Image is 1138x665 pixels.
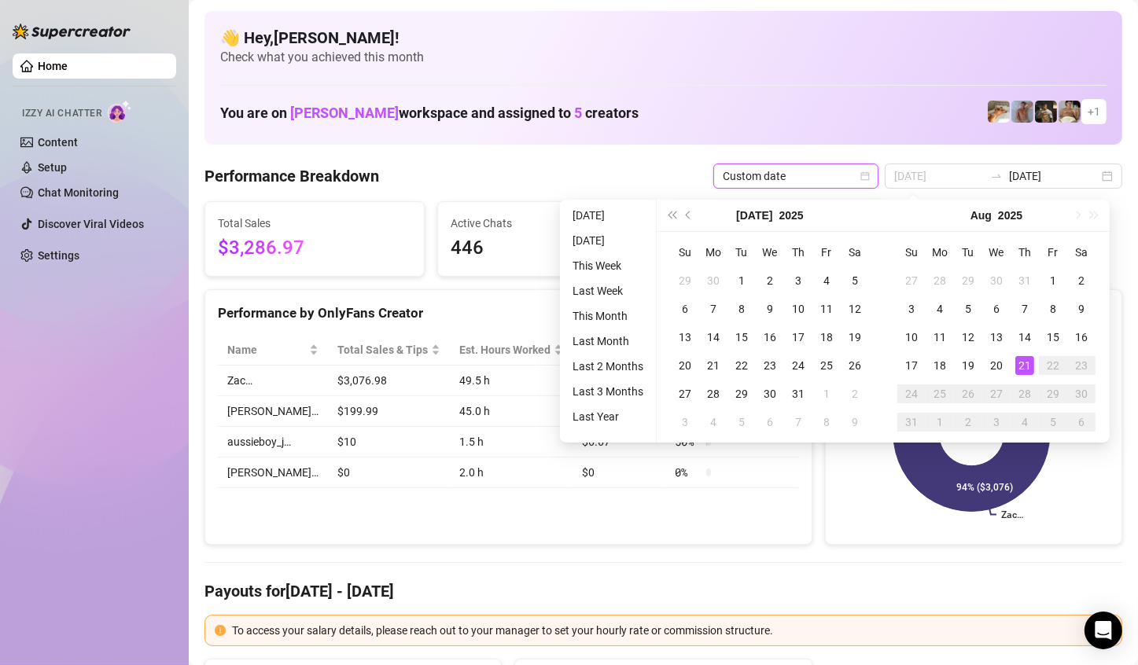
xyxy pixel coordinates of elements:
[671,408,699,436] td: 2025-08-03
[959,384,978,403] div: 26
[926,380,954,408] td: 2025-08-25
[450,396,573,427] td: 45.0 h
[727,408,756,436] td: 2025-08-05
[812,266,841,295] td: 2025-07-04
[1039,408,1067,436] td: 2025-09-05
[902,356,921,375] div: 17
[756,266,784,295] td: 2025-07-02
[902,413,921,432] div: 31
[926,323,954,351] td: 2025-08-11
[204,580,1122,602] h4: Payouts for [DATE] - [DATE]
[38,249,79,262] a: Settings
[218,335,328,366] th: Name
[812,323,841,351] td: 2025-07-18
[450,457,573,488] td: 2.0 h
[959,299,978,318] div: 5
[756,295,784,323] td: 2025-07-09
[954,408,982,436] td: 2025-09-02
[954,351,982,380] td: 2025-08-19
[987,271,1006,290] div: 30
[784,323,812,351] td: 2025-07-17
[930,299,949,318] div: 4
[761,356,779,375] div: 23
[13,24,131,39] img: logo-BBDzfeDw.svg
[680,200,698,231] button: Previous month (PageUp)
[1085,612,1122,649] div: Open Intercom Messenger
[1067,351,1096,380] td: 2025-08-23
[675,464,700,481] span: 0 %
[38,60,68,72] a: Home
[812,380,841,408] td: 2025-08-01
[817,328,836,347] div: 18
[218,233,411,263] span: $3,286.97
[860,171,870,181] span: calendar
[704,299,723,318] div: 7
[841,380,869,408] td: 2025-08-02
[982,266,1011,295] td: 2025-07-30
[926,238,954,266] th: Mo
[930,413,949,432] div: 1
[761,299,779,318] div: 9
[574,105,582,121] span: 5
[1067,295,1096,323] td: 2025-08-09
[1067,380,1096,408] td: 2025-08-30
[220,27,1107,49] h4: 👋 Hey, [PERSON_NAME] !
[812,295,841,323] td: 2025-07-11
[845,299,864,318] div: 12
[987,356,1006,375] div: 20
[841,351,869,380] td: 2025-07-26
[727,266,756,295] td: 2025-07-01
[1067,238,1096,266] th: Sa
[732,413,751,432] div: 5
[1015,328,1034,347] div: 14
[566,256,650,275] li: This Week
[1072,328,1091,347] div: 16
[704,384,723,403] div: 28
[926,266,954,295] td: 2025-07-28
[1011,380,1039,408] td: 2025-08-28
[671,295,699,323] td: 2025-07-06
[566,307,650,325] li: This Month
[1015,384,1034,403] div: 28
[841,323,869,351] td: 2025-07-19
[990,170,1003,182] span: swap-right
[328,396,450,427] td: $199.99
[1039,351,1067,380] td: 2025-08-22
[930,271,949,290] div: 28
[671,266,699,295] td: 2025-06-29
[220,49,1107,66] span: Check what you achieved this month
[732,328,751,347] div: 15
[736,200,772,231] button: Choose a month
[1044,328,1063,347] div: 15
[926,408,954,436] td: 2025-09-01
[38,136,78,149] a: Content
[982,408,1011,436] td: 2025-09-03
[1039,380,1067,408] td: 2025-08-29
[1067,408,1096,436] td: 2025-09-06
[789,413,808,432] div: 7
[566,206,650,225] li: [DATE]
[982,295,1011,323] td: 2025-08-06
[108,100,132,123] img: AI Chatter
[671,323,699,351] td: 2025-07-13
[987,384,1006,403] div: 27
[328,457,450,488] td: $0
[756,238,784,266] th: We
[727,238,756,266] th: Tu
[897,238,926,266] th: Su
[451,233,644,263] span: 446
[784,351,812,380] td: 2025-07-24
[218,366,328,396] td: Zac…
[727,380,756,408] td: 2025-07-29
[897,408,926,436] td: 2025-08-31
[817,271,836,290] div: 4
[845,413,864,432] div: 9
[1044,271,1063,290] div: 1
[218,457,328,488] td: [PERSON_NAME]…
[982,380,1011,408] td: 2025-08-27
[1072,384,1091,403] div: 30
[756,323,784,351] td: 2025-07-16
[1011,266,1039,295] td: 2025-07-31
[290,105,399,121] span: [PERSON_NAME]
[704,328,723,347] div: 14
